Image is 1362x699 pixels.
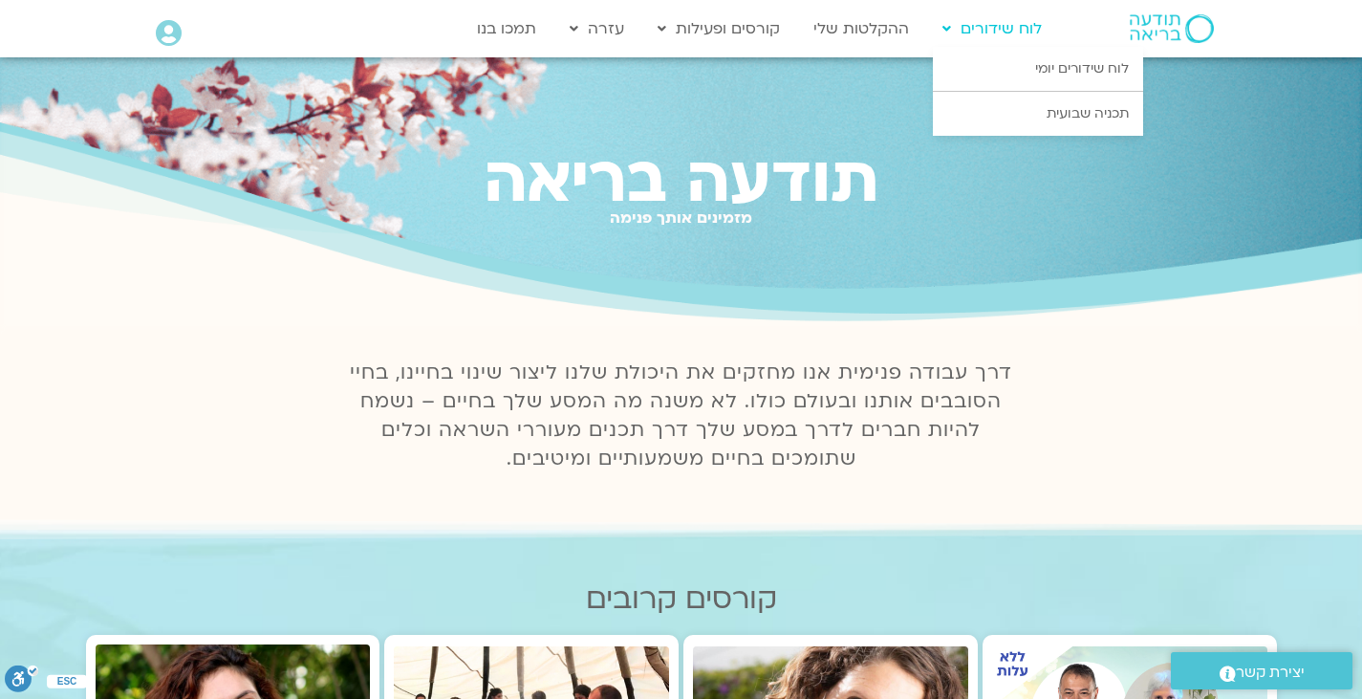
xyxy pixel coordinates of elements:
[804,11,919,47] a: ההקלטות שלי
[339,359,1024,473] p: דרך עבודה פנימית אנו מחזקים את היכולת שלנו ליצור שינוי בחיינו, בחיי הסובבים אותנו ובעולם כולו. לא...
[933,47,1143,91] a: לוח שידורים יומי
[86,582,1277,616] h2: קורסים קרובים
[560,11,634,47] a: עזרה
[1171,652,1352,689] a: יצירת קשר
[1236,660,1305,686] span: יצירת קשר
[467,11,546,47] a: תמכו בנו
[933,92,1143,136] a: תכניה שבועית
[648,11,789,47] a: קורסים ופעילות
[933,11,1051,47] a: לוח שידורים
[1130,14,1214,43] img: תודעה בריאה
